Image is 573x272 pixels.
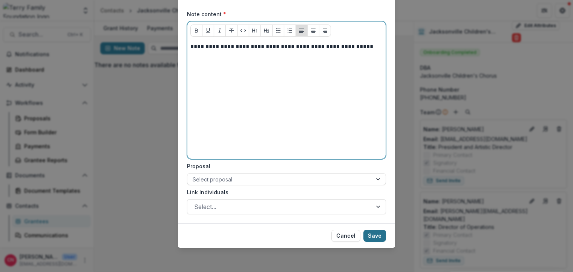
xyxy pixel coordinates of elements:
button: Italicize [214,25,226,37]
button: Align Right [319,25,331,37]
button: Save [363,230,386,242]
button: Underline [202,25,214,37]
button: Ordered List [284,25,296,37]
label: Proposal [187,162,381,170]
label: Link Individuals [187,188,381,196]
button: Bullet List [272,25,284,37]
button: Align Center [307,25,319,37]
button: Cancel [331,230,360,242]
label: Note content [187,10,381,18]
button: Strike [225,25,237,37]
button: Bold [190,25,202,37]
button: Heading 2 [260,25,273,37]
button: Code [237,25,249,37]
button: Heading 1 [249,25,261,37]
button: Align Left [296,25,308,37]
